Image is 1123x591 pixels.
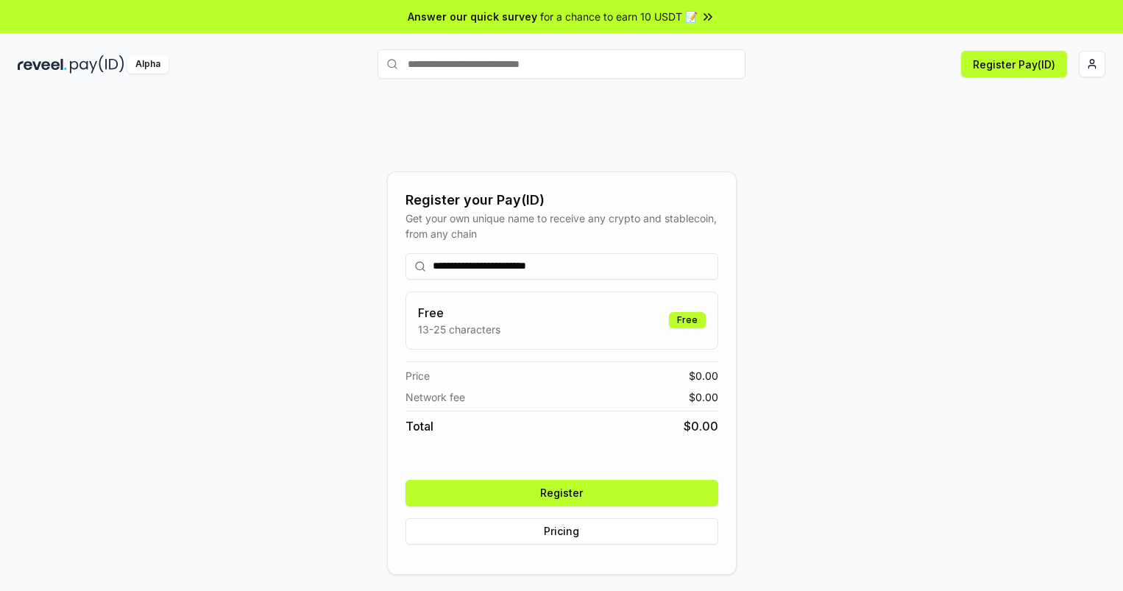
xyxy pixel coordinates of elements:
[961,51,1067,77] button: Register Pay(ID)
[689,389,718,405] span: $ 0.00
[408,9,537,24] span: Answer our quick survey
[127,55,169,74] div: Alpha
[70,55,124,74] img: pay_id
[405,210,718,241] div: Get your own unique name to receive any crypto and stablecoin, from any chain
[18,55,67,74] img: reveel_dark
[405,190,718,210] div: Register your Pay(ID)
[669,312,706,328] div: Free
[405,480,718,506] button: Register
[418,304,500,322] h3: Free
[540,9,698,24] span: for a chance to earn 10 USDT 📝
[405,518,718,545] button: Pricing
[689,368,718,383] span: $ 0.00
[405,417,433,435] span: Total
[684,417,718,435] span: $ 0.00
[418,322,500,337] p: 13-25 characters
[405,368,430,383] span: Price
[405,389,465,405] span: Network fee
